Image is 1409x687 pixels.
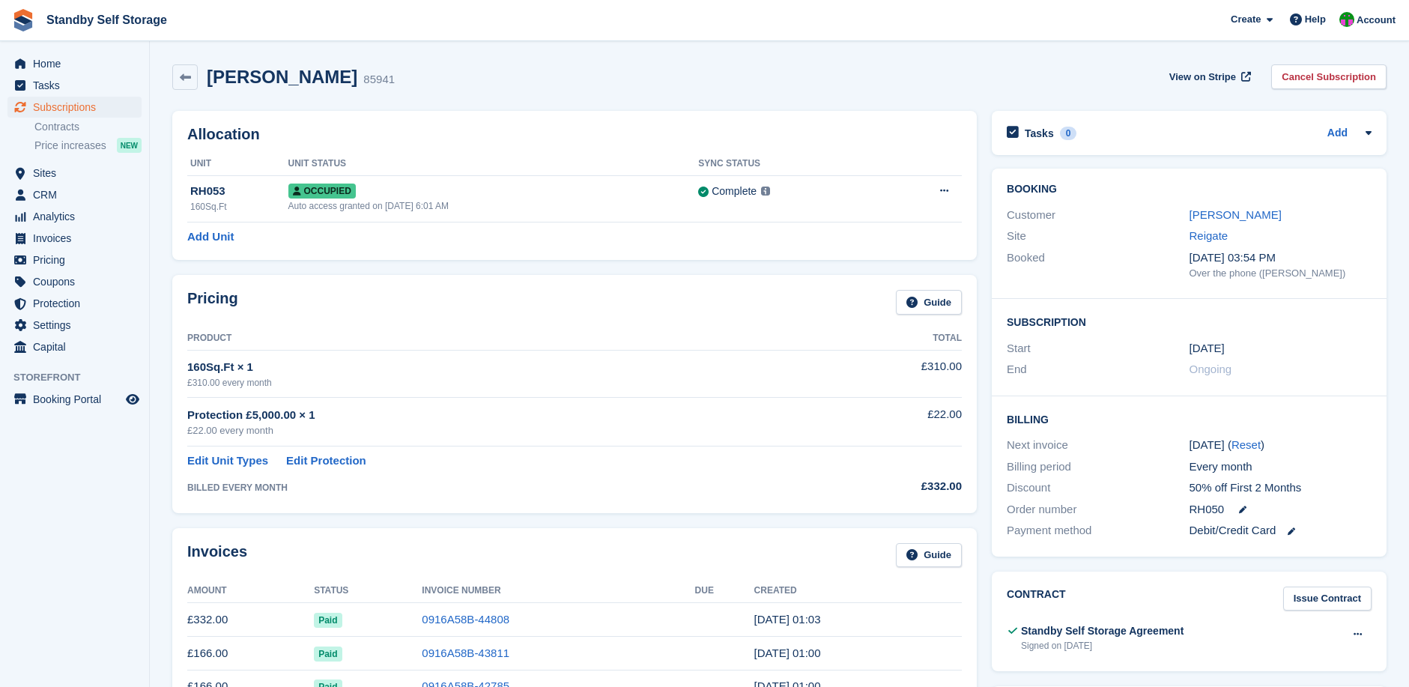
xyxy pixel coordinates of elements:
a: Contracts [34,120,142,134]
a: Preview store [124,390,142,408]
a: Issue Contract [1283,587,1372,611]
div: Booked [1007,249,1189,281]
div: 0 [1060,127,1077,140]
div: End [1007,361,1189,378]
span: Pricing [33,249,123,270]
div: Site [1007,228,1189,245]
td: £22.00 [819,398,962,447]
div: Customer [1007,207,1189,224]
th: Unit Status [288,152,699,176]
span: Protection [33,293,123,314]
img: stora-icon-8386f47178a22dfd0bd8f6a31ec36ba5ce8667c1dd55bd0f319d3a0aa187defe.svg [12,9,34,31]
span: Paid [314,647,342,662]
span: Price increases [34,139,106,153]
div: £310.00 every month [187,376,819,390]
span: Account [1357,13,1396,28]
div: £332.00 [819,478,962,495]
a: Guide [896,290,962,315]
th: Total [819,327,962,351]
td: £310.00 [819,350,962,397]
td: £166.00 [187,637,314,671]
div: Payment method [1007,522,1189,539]
div: 160Sq.Ft [190,200,288,214]
a: Add [1327,125,1348,142]
div: 85941 [363,71,395,88]
a: menu [7,97,142,118]
a: Cancel Subscription [1271,64,1387,89]
h2: Allocation [187,126,962,143]
span: Storefront [13,370,149,385]
a: menu [7,75,142,96]
a: menu [7,53,142,74]
div: £22.00 every month [187,423,819,438]
div: Protection £5,000.00 × 1 [187,407,819,424]
span: Invoices [33,228,123,249]
a: menu [7,206,142,227]
th: Created [754,579,962,603]
a: menu [7,315,142,336]
img: icon-info-grey-7440780725fd019a000dd9b08b2336e03edf1995a4989e88bcd33f0948082b44.svg [761,187,770,196]
h2: [PERSON_NAME] [207,67,357,87]
a: Edit Unit Types [187,453,268,470]
div: Auto access granted on [DATE] 6:01 AM [288,199,699,213]
time: 2025-06-22 00:00:24 UTC [754,647,821,659]
div: Every month [1190,458,1372,476]
a: menu [7,163,142,184]
th: Unit [187,152,288,176]
a: Price increases NEW [34,137,142,154]
td: £332.00 [187,603,314,637]
span: Occupied [288,184,356,199]
div: [DATE] ( ) [1190,437,1372,454]
div: Next invoice [1007,437,1189,454]
time: 2025-05-22 00:00:00 UTC [1190,340,1225,357]
div: BILLED EVERY MONTH [187,481,819,494]
div: Order number [1007,501,1189,518]
span: Tasks [33,75,123,96]
h2: Tasks [1025,127,1054,140]
a: menu [7,293,142,314]
span: Ongoing [1190,363,1232,375]
span: Booking Portal [33,389,123,410]
a: Edit Protection [286,453,366,470]
a: menu [7,389,142,410]
div: Complete [712,184,757,199]
h2: Invoices [187,543,247,568]
span: RH050 [1190,501,1225,518]
h2: Billing [1007,411,1372,426]
h2: Booking [1007,184,1372,196]
img: Michelle Mustoe [1339,12,1354,27]
a: Standby Self Storage [40,7,173,32]
h2: Contract [1007,587,1066,611]
div: Signed on [DATE] [1021,639,1184,653]
div: Debit/Credit Card [1190,522,1372,539]
a: menu [7,249,142,270]
th: Status [314,579,422,603]
a: menu [7,184,142,205]
div: Billing period [1007,458,1189,476]
div: Discount [1007,479,1189,497]
span: Settings [33,315,123,336]
div: Over the phone ([PERSON_NAME]) [1190,266,1372,281]
time: 2025-07-22 00:03:10 UTC [754,613,821,626]
a: menu [7,336,142,357]
a: Guide [896,543,962,568]
a: [PERSON_NAME] [1190,208,1282,221]
h2: Subscription [1007,314,1372,329]
a: menu [7,228,142,249]
div: Start [1007,340,1189,357]
div: 160Sq.Ft × 1 [187,359,819,376]
th: Sync Status [698,152,882,176]
span: Capital [33,336,123,357]
div: 50% off First 2 Months [1190,479,1372,497]
span: Help [1305,12,1326,27]
div: RH053 [190,183,288,200]
span: Paid [314,613,342,628]
th: Due [695,579,754,603]
a: 0916A58B-43811 [422,647,509,659]
th: Invoice Number [422,579,694,603]
span: CRM [33,184,123,205]
span: Subscriptions [33,97,123,118]
span: Create [1231,12,1261,27]
span: Home [33,53,123,74]
h2: Pricing [187,290,238,315]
